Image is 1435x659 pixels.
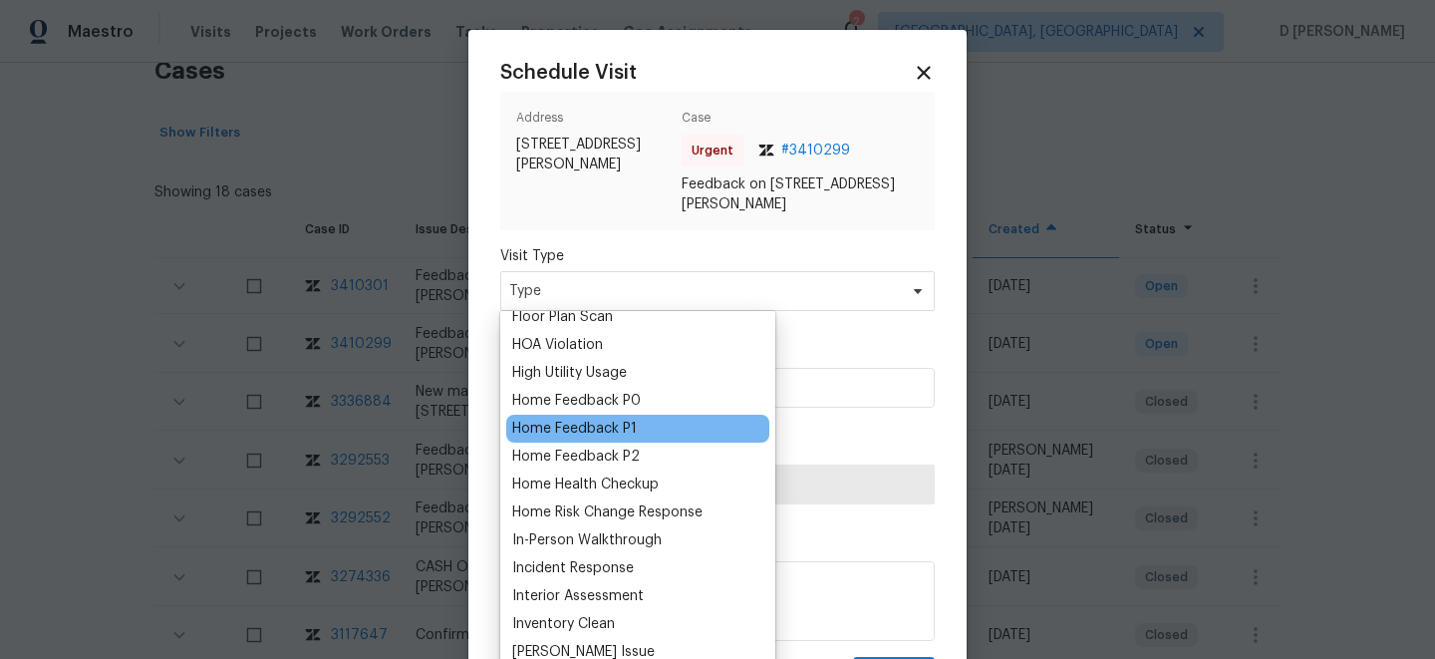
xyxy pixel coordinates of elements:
[509,281,897,301] span: Type
[512,447,640,467] div: Home Feedback P2
[692,141,741,161] span: Urgent
[516,135,674,174] span: [STREET_ADDRESS][PERSON_NAME]
[512,614,615,634] div: Inventory Clean
[512,307,613,327] div: Floor Plan Scan
[758,145,774,157] img: Zendesk Logo Icon
[516,108,674,135] span: Address
[512,475,659,494] div: Home Health Checkup
[682,174,919,214] span: Feedback on [STREET_ADDRESS][PERSON_NAME]
[512,363,627,383] div: High Utility Usage
[512,558,634,578] div: Incident Response
[512,419,637,439] div: Home Feedback P1
[500,246,935,266] label: Visit Type
[512,391,641,411] div: Home Feedback P0
[500,63,637,83] span: Schedule Visit
[781,141,850,161] span: # 3410299
[512,502,703,522] div: Home Risk Change Response
[682,108,919,135] span: Case
[913,62,935,84] span: Close
[512,530,662,550] div: In-Person Walkthrough
[512,586,644,606] div: Interior Assessment
[512,335,603,355] div: HOA Violation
